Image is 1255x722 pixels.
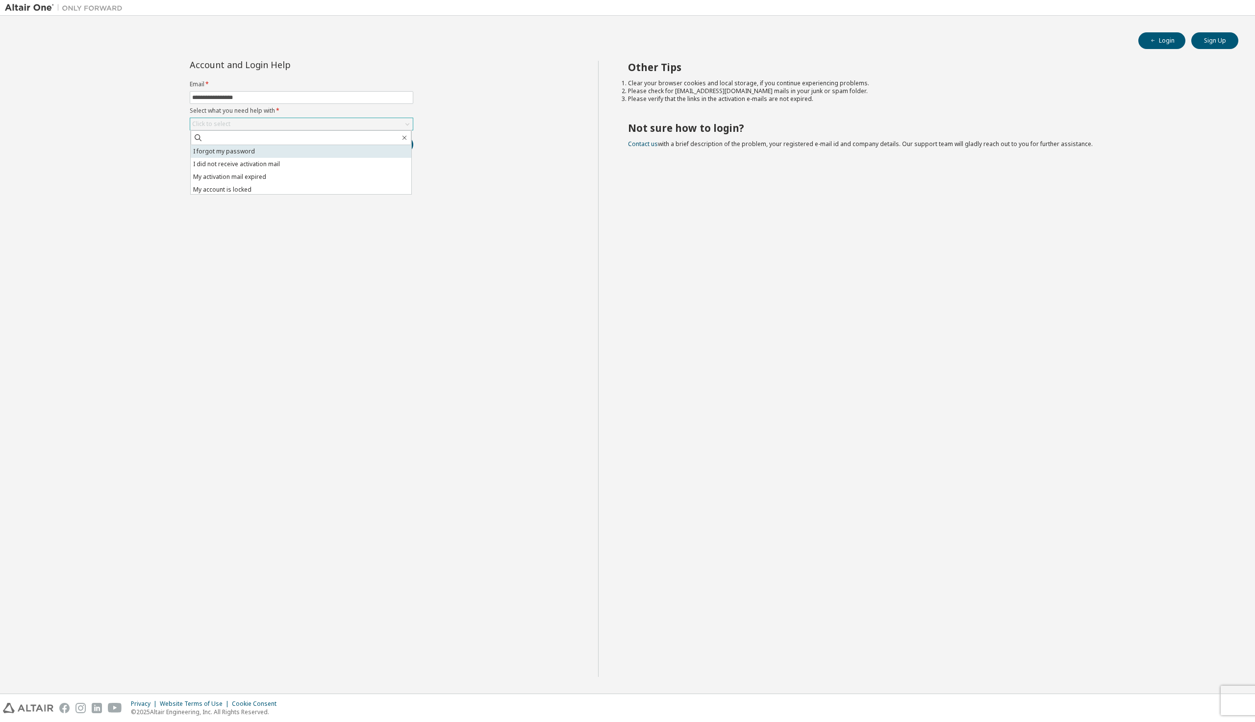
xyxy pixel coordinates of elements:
[190,118,413,130] div: Click to select
[1138,32,1185,49] button: Login
[628,87,1221,95] li: Please check for [EMAIL_ADDRESS][DOMAIN_NAME] mails in your junk or spam folder.
[92,703,102,713] img: linkedin.svg
[131,700,160,708] div: Privacy
[190,107,413,115] label: Select what you need help with
[108,703,122,713] img: youtube.svg
[628,140,658,148] a: Contact us
[628,140,1093,148] span: with a brief description of the problem, your registered e-mail id and company details. Our suppo...
[160,700,232,708] div: Website Terms of Use
[1191,32,1238,49] button: Sign Up
[628,122,1221,134] h2: Not sure how to login?
[190,61,369,69] div: Account and Login Help
[628,61,1221,74] h2: Other Tips
[190,80,413,88] label: Email
[232,700,282,708] div: Cookie Consent
[191,145,411,158] li: I forgot my password
[628,95,1221,103] li: Please verify that the links in the activation e-mails are not expired.
[628,79,1221,87] li: Clear your browser cookies and local storage, if you continue experiencing problems.
[5,3,127,13] img: Altair One
[59,703,70,713] img: facebook.svg
[3,703,53,713] img: altair_logo.svg
[131,708,282,716] p: © 2025 Altair Engineering, Inc. All Rights Reserved.
[192,120,230,128] div: Click to select
[75,703,86,713] img: instagram.svg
